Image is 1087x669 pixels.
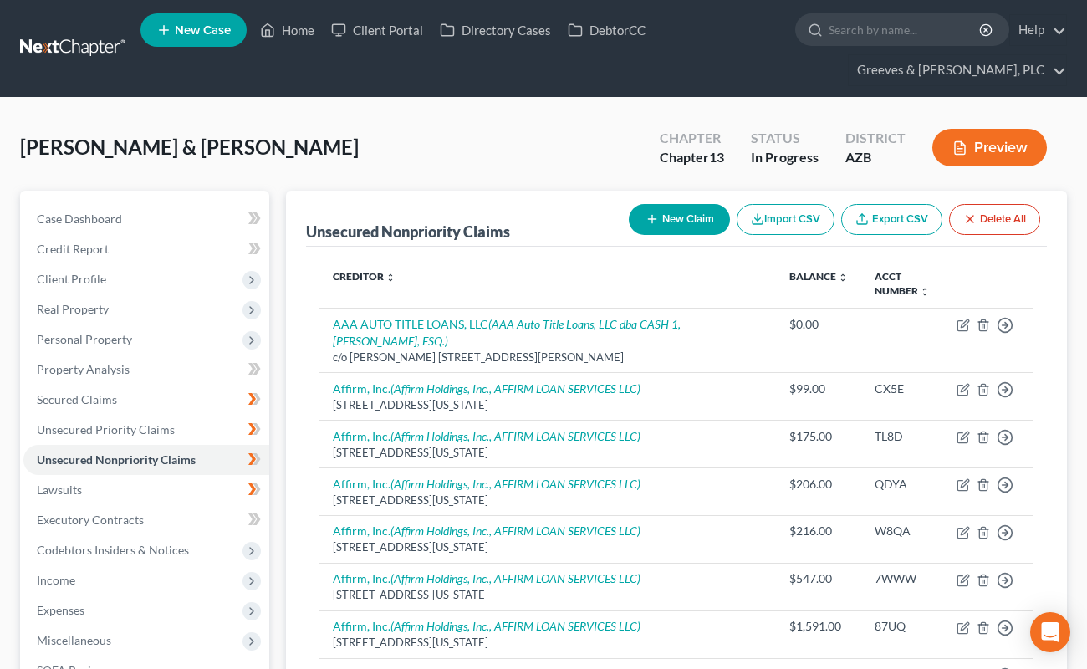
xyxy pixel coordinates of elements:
i: unfold_more [385,273,396,283]
a: Client Portal [323,15,431,45]
a: Credit Report [23,234,269,264]
a: Affirm, Inc.(Affirm Holdings, Inc., AFFIRM LOAN SERVICES LLC) [333,523,640,538]
i: (Affirm Holdings, Inc., AFFIRM LOAN SERVICES LLC) [390,429,640,443]
span: 13 [709,149,724,165]
span: New Case [175,24,231,37]
span: Client Profile [37,272,106,286]
a: Affirm, Inc.(Affirm Holdings, Inc., AFFIRM LOAN SERVICES LLC) [333,381,640,396]
i: (Affirm Holdings, Inc., AFFIRM LOAN SERVICES LLC) [390,477,640,491]
div: 7WWW [875,570,930,587]
div: $1,591.00 [789,618,848,635]
div: QDYA [875,476,930,493]
span: Income [37,573,75,587]
div: District [845,129,906,148]
span: Miscellaneous [37,633,111,647]
span: Lawsuits [37,483,82,497]
i: (Affirm Holdings, Inc., AFFIRM LOAN SERVICES LLC) [390,619,640,633]
div: [STREET_ADDRESS][US_STATE] [333,539,763,555]
span: Expenses [37,603,84,617]
button: New Claim [629,204,730,235]
a: Affirm, Inc.(Affirm Holdings, Inc., AFFIRM LOAN SERVICES LLC) [333,619,640,633]
div: $99.00 [789,380,848,397]
span: Case Dashboard [37,212,122,226]
div: $216.00 [789,523,848,539]
a: Help [1010,15,1066,45]
div: Unsecured Nonpriority Claims [306,222,510,242]
a: Directory Cases [431,15,559,45]
i: (Affirm Holdings, Inc., AFFIRM LOAN SERVICES LLC) [390,571,640,585]
div: [STREET_ADDRESS][US_STATE] [333,397,763,413]
i: (AAA Auto Title Loans, LLC dba CASH 1, [PERSON_NAME], ESQ.) [333,317,681,348]
a: DebtorCC [559,15,654,45]
a: Home [252,15,323,45]
span: Codebtors Insiders & Notices [37,543,189,557]
a: Unsecured Priority Claims [23,415,269,445]
a: Affirm, Inc.(Affirm Holdings, Inc., AFFIRM LOAN SERVICES LLC) [333,571,640,585]
div: $0.00 [789,316,848,333]
div: Chapter [660,129,724,148]
span: Secured Claims [37,392,117,406]
a: Secured Claims [23,385,269,415]
span: [PERSON_NAME] & [PERSON_NAME] [20,135,359,159]
a: Affirm, Inc.(Affirm Holdings, Inc., AFFIRM LOAN SERVICES LLC) [333,477,640,491]
div: [STREET_ADDRESS][US_STATE] [333,493,763,508]
div: CX5E [875,380,930,397]
i: (Affirm Holdings, Inc., AFFIRM LOAN SERVICES LLC) [390,381,640,396]
input: Search by name... [829,14,982,45]
a: Case Dashboard [23,204,269,234]
div: $175.00 [789,428,848,445]
div: AZB [845,148,906,167]
div: Status [751,129,819,148]
a: Export CSV [841,204,942,235]
i: (Affirm Holdings, Inc., AFFIRM LOAN SERVICES LLC) [390,523,640,538]
span: Unsecured Priority Claims [37,422,175,437]
span: Unsecured Nonpriority Claims [37,452,196,467]
a: Greeves & [PERSON_NAME], PLC [849,55,1066,85]
div: [STREET_ADDRESS][US_STATE] [333,445,763,461]
div: Chapter [660,148,724,167]
a: Unsecured Nonpriority Claims [23,445,269,475]
a: Property Analysis [23,355,269,385]
i: unfold_more [838,273,848,283]
i: unfold_more [920,287,930,297]
div: Open Intercom Messenger [1030,612,1070,652]
button: Delete All [949,204,1040,235]
div: [STREET_ADDRESS][US_STATE] [333,587,763,603]
div: c/o [PERSON_NAME] [STREET_ADDRESS][PERSON_NAME] [333,350,763,365]
button: Preview [932,129,1047,166]
a: Lawsuits [23,475,269,505]
span: Credit Report [37,242,109,256]
span: Personal Property [37,332,132,346]
a: Balance unfold_more [789,270,848,283]
div: TL8D [875,428,930,445]
div: [STREET_ADDRESS][US_STATE] [333,635,763,651]
button: Import CSV [737,204,834,235]
div: In Progress [751,148,819,167]
a: Creditor unfold_more [333,270,396,283]
a: Acct Number unfold_more [875,270,930,297]
div: $547.00 [789,570,848,587]
div: W8QA [875,523,930,539]
span: Real Property [37,302,109,316]
div: 87UQ [875,618,930,635]
a: AAA AUTO TITLE LOANS, LLC(AAA Auto Title Loans, LLC dba CASH 1, [PERSON_NAME], ESQ.) [333,317,681,348]
span: Executory Contracts [37,513,144,527]
a: Affirm, Inc.(Affirm Holdings, Inc., AFFIRM LOAN SERVICES LLC) [333,429,640,443]
div: $206.00 [789,476,848,493]
a: Executory Contracts [23,505,269,535]
span: Property Analysis [37,362,130,376]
